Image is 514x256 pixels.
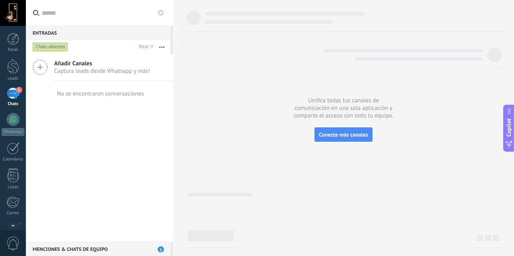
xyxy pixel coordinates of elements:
span: Conecta más canales [319,131,368,138]
div: No se encontraron conversaciones [57,90,144,98]
div: WhatsApp [2,128,24,136]
div: Panel [2,47,25,53]
span: 1 [158,246,164,252]
span: Añadir Canales [54,60,150,67]
div: Chats [2,102,25,107]
div: Calendario [2,157,25,162]
div: Entradas [26,25,170,40]
span: Captura leads desde Whatsapp y más! [54,67,150,75]
button: Conecta más canales [315,127,372,142]
div: Chats abiertos [33,42,68,52]
span: 1 [16,87,22,93]
span: Copilot [505,118,513,137]
div: Menciones & Chats de equipo [26,242,170,256]
div: Total: 0 [135,43,153,51]
div: Correo [2,211,25,216]
div: Leads [2,76,25,81]
button: Más [153,40,170,54]
div: Listas [2,185,25,190]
